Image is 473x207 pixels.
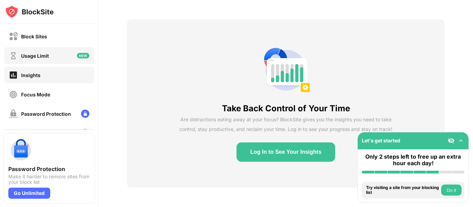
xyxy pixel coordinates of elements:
img: new-icon.svg [77,53,89,58]
div: Let's get started [362,138,400,143]
div: Only 2 steps left to free up an extra hour each day! [362,153,464,167]
button: Log In to See Your Insights [237,142,336,162]
img: push-password-protection.svg [8,138,33,163]
div: Usage Limit [21,53,49,59]
img: insights-non-login-state.png [261,45,311,95]
img: logo-blocksite.svg [5,5,54,19]
img: eye-not-visible.svg [448,137,455,144]
div: Make it harder to remove sites from your block list [8,174,90,185]
img: block-off.svg [9,32,18,41]
div: Are distractions eating away at your focus? BlockSite gives you the insights you need to take con... [179,115,392,134]
img: focus-off.svg [9,90,18,99]
img: lock-menu.svg [81,129,89,137]
img: insights-on.svg [9,70,18,79]
button: Do it [441,185,462,196]
div: Password Protection [21,111,71,117]
div: Try visiting a site from your blocking list [366,185,439,195]
img: customize-block-page-off.svg [9,129,18,138]
img: omni-setup-toggle.svg [457,137,464,144]
div: Focus Mode [21,92,50,97]
div: Block Sites [21,34,47,39]
div: Insights [21,72,41,78]
div: Go Unlimited [8,188,50,199]
div: Take Back Control of Your Time [222,103,350,113]
div: Password Protection [8,166,90,172]
img: time-usage-off.svg [9,51,18,60]
img: lock-menu.svg [81,110,89,118]
img: password-protection-off.svg [9,110,18,118]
